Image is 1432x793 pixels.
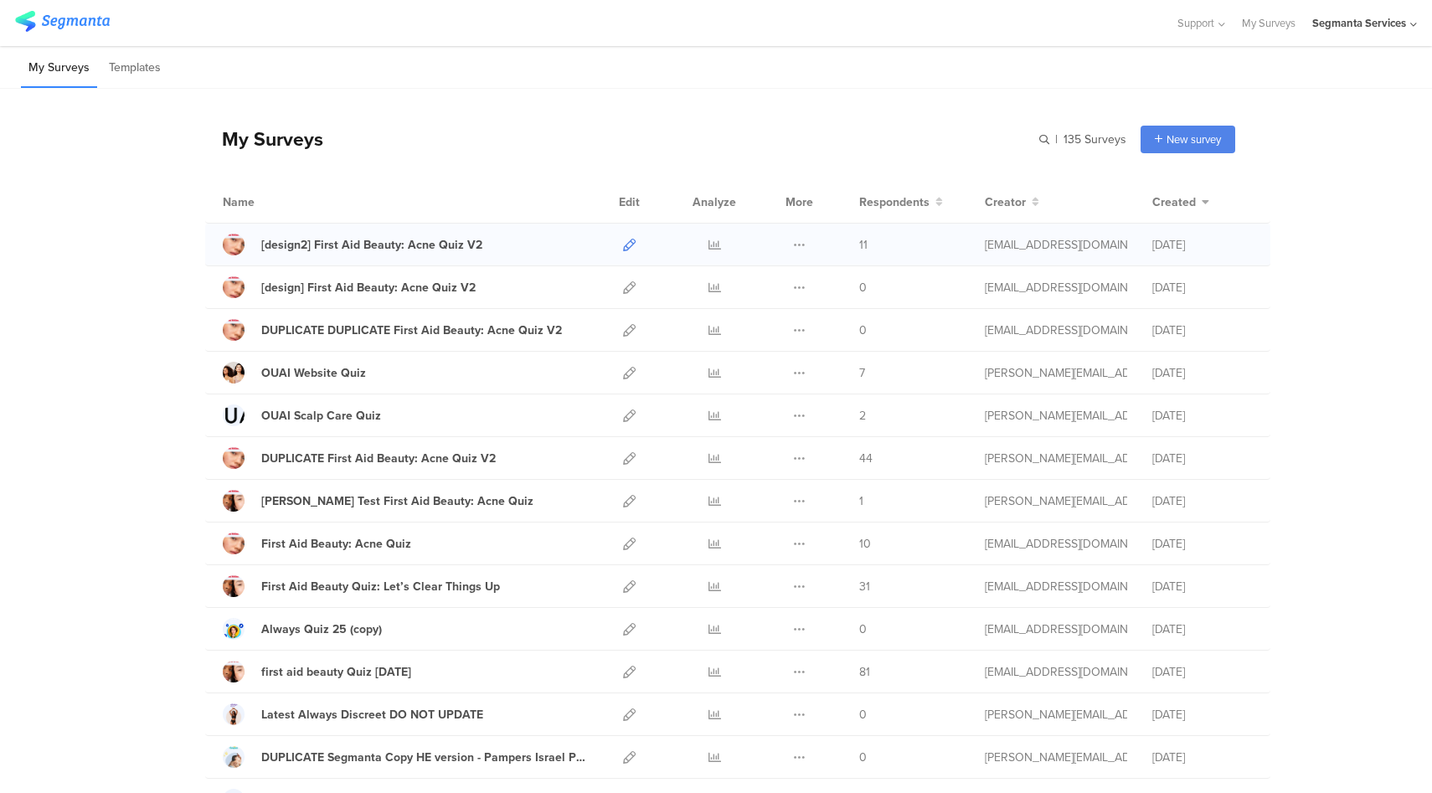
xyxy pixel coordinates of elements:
span: 0 [859,620,867,638]
span: 0 [859,706,867,723]
div: riel@segmanta.com [985,364,1127,382]
div: [DATE] [1152,279,1253,296]
div: Analyze [689,181,739,223]
span: 81 [859,663,870,681]
span: 0 [859,322,867,339]
div: More [781,181,817,223]
a: DUPLICATE First Aid Beauty: Acne Quiz V2 [223,447,496,469]
span: 7 [859,364,865,382]
div: [DATE] [1152,322,1253,339]
div: riel@segmanta.com [985,749,1127,766]
span: 0 [859,749,867,766]
div: Segmanta Services [1312,15,1406,31]
div: DUPLICATE First Aid Beauty: Acne Quiz V2 [261,450,496,467]
img: segmanta logo [15,11,110,32]
a: OUAI Website Quiz [223,362,366,384]
span: Support [1177,15,1214,31]
div: My Surveys [205,125,323,153]
div: [DATE] [1152,663,1253,681]
span: 31 [859,578,870,595]
button: Created [1152,193,1209,211]
div: gillat@segmanta.com [985,236,1127,254]
a: [design] First Aid Beauty: Acne Quiz V2 [223,276,476,298]
button: Respondents [859,193,943,211]
div: gillat@segmanta.com [985,279,1127,296]
div: First Aid Beauty Quiz: Let’s Clear Things Up [261,578,500,595]
div: OUAI Scalp Care Quiz [261,407,381,425]
span: Respondents [859,193,930,211]
span: 0 [859,279,867,296]
span: | [1053,131,1060,148]
span: 1 [859,492,863,510]
span: 11 [859,236,868,254]
span: 44 [859,450,873,467]
div: [DATE] [1152,578,1253,595]
div: OUAI Website Quiz [261,364,366,382]
div: riel@segmanta.com [985,407,1127,425]
div: Riel Test First Aid Beauty: Acne Quiz [261,492,533,510]
div: riel@segmanta.com [985,450,1127,467]
a: [design2] First Aid Beauty: Acne Quiz V2 [223,234,482,255]
a: first aid beauty Quiz [DATE] [223,661,411,682]
a: First Aid Beauty Quiz: Let’s Clear Things Up [223,575,500,597]
div: riel@segmanta.com [985,492,1127,510]
a: Always Quiz 25 (copy) [223,618,382,640]
div: [design] First Aid Beauty: Acne Quiz V2 [261,279,476,296]
div: channelle@segmanta.com [985,535,1127,553]
div: [DATE] [1152,620,1253,638]
span: 135 Surveys [1064,131,1126,148]
span: Created [1152,193,1196,211]
a: Latest Always Discreet DO NOT UPDATE [223,703,483,725]
li: Templates [101,49,168,88]
div: [design2] First Aid Beauty: Acne Quiz V2 [261,236,482,254]
div: DUPLICATE Segmanta Copy HE version - Pampers Israel Product Recommender [261,749,586,766]
a: First Aid Beauty: Acne Quiz [223,533,411,554]
a: OUAI Scalp Care Quiz [223,404,381,426]
span: 2 [859,407,866,425]
div: Always Quiz 25 (copy) [261,620,382,638]
div: [DATE] [1152,364,1253,382]
a: DUPLICATE DUPLICATE First Aid Beauty: Acne Quiz V2 [223,319,562,341]
div: Name [223,193,323,211]
div: eliran@segmanta.com [985,578,1127,595]
div: riel@segmanta.com [985,706,1127,723]
span: New survey [1167,131,1221,147]
div: gillat@segmanta.com [985,620,1127,638]
div: [DATE] [1152,749,1253,766]
div: DUPLICATE DUPLICATE First Aid Beauty: Acne Quiz V2 [261,322,562,339]
a: [PERSON_NAME] Test First Aid Beauty: Acne Quiz [223,490,533,512]
span: 10 [859,535,871,553]
div: [DATE] [1152,492,1253,510]
div: [DATE] [1152,236,1253,254]
div: Edit [611,181,647,223]
div: eliran@segmanta.com [985,663,1127,681]
span: Creator [985,193,1026,211]
a: DUPLICATE Segmanta Copy HE version - Pampers Israel Product Recommender [223,746,586,768]
div: first aid beauty Quiz July 25 [261,663,411,681]
div: First Aid Beauty: Acne Quiz [261,535,411,553]
div: Latest Always Discreet DO NOT UPDATE [261,706,483,723]
div: gillat@segmanta.com [985,322,1127,339]
div: [DATE] [1152,706,1253,723]
button: Creator [985,193,1039,211]
div: [DATE] [1152,535,1253,553]
div: [DATE] [1152,407,1253,425]
li: My Surveys [21,49,97,88]
div: [DATE] [1152,450,1253,467]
